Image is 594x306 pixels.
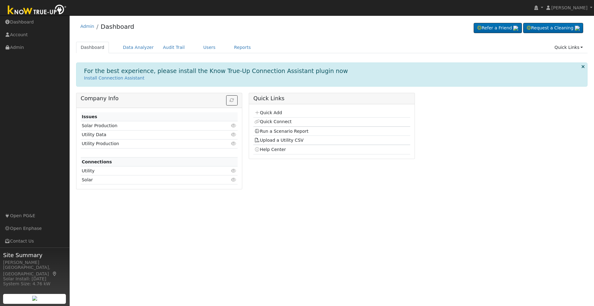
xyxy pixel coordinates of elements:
[84,75,144,80] a: Install Connection Assistant
[253,95,410,102] h5: Quick Links
[523,23,583,33] a: Request a Cleaning
[32,296,37,301] img: retrieve
[82,159,112,164] strong: Connections
[81,166,212,175] td: Utility
[254,119,291,124] a: Quick Connect
[80,24,94,29] a: Admin
[81,121,212,130] td: Solar Production
[230,42,256,53] a: Reports
[254,110,282,115] a: Quick Add
[158,42,189,53] a: Audit Trail
[254,147,286,152] a: Help Center
[76,42,109,53] a: Dashboard
[513,26,518,31] img: retrieve
[551,5,588,10] span: [PERSON_NAME]
[254,129,308,134] a: Run a Scenario Report
[52,271,58,276] a: Map
[550,42,588,53] a: Quick Links
[575,26,580,31] img: retrieve
[82,114,97,119] strong: Issues
[3,276,66,282] div: Solar Install: [DATE]
[101,23,134,30] a: Dashboard
[81,95,238,102] h5: Company Info
[81,175,212,184] td: Solar
[84,67,348,75] h1: For the best experience, please install the Know True-Up Connection Assistant plugin now
[231,123,237,128] i: Click to view
[3,251,66,259] span: Site Summary
[3,264,66,277] div: [GEOGRAPHIC_DATA], [GEOGRAPHIC_DATA]
[3,259,66,266] div: [PERSON_NAME]
[231,132,237,137] i: Click to view
[199,42,220,53] a: Users
[231,169,237,173] i: Click to view
[81,139,212,148] td: Utility Production
[254,138,303,143] a: Upload a Utility CSV
[5,3,70,17] img: Know True-Up
[118,42,158,53] a: Data Analyzer
[474,23,522,33] a: Refer a Friend
[3,281,66,287] div: System Size: 4.76 kW
[231,141,237,146] i: Click to view
[231,178,237,182] i: Click to view
[81,130,212,139] td: Utility Data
